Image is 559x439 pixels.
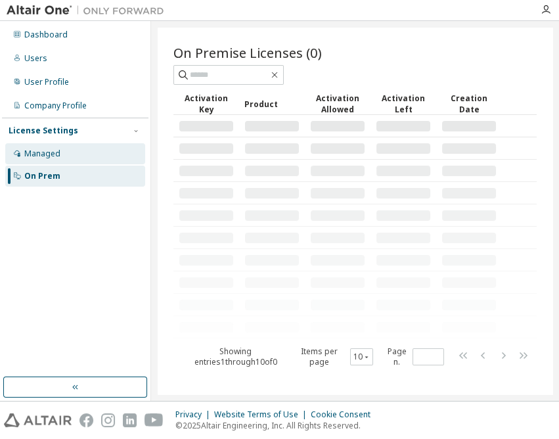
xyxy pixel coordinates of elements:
[24,30,68,40] div: Dashboard
[214,409,311,420] div: Website Terms of Use
[24,77,69,87] div: User Profile
[441,93,497,115] div: Creation Date
[175,409,214,420] div: Privacy
[24,149,60,159] div: Managed
[24,101,87,111] div: Company Profile
[9,126,78,136] div: License Settings
[24,53,47,64] div: Users
[311,409,378,420] div: Cookie Consent
[244,93,300,114] div: Product
[7,4,171,17] img: Altair One
[310,93,365,115] div: Activation Allowed
[376,93,431,115] div: Activation Left
[194,346,277,367] span: Showing entries 1 through 10 of 0
[79,413,93,427] img: facebook.svg
[24,171,60,181] div: On Prem
[101,413,115,427] img: instagram.svg
[175,420,378,431] p: © 2025 Altair Engineering, Inc. All Rights Reserved.
[353,352,370,362] button: 10
[4,413,72,427] img: altair_logo.svg
[385,346,444,367] span: Page n.
[292,346,373,367] span: Items per page
[173,43,322,62] span: On Premise Licenses (0)
[179,93,234,115] div: Activation Key
[123,413,137,427] img: linkedin.svg
[145,413,164,427] img: youtube.svg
